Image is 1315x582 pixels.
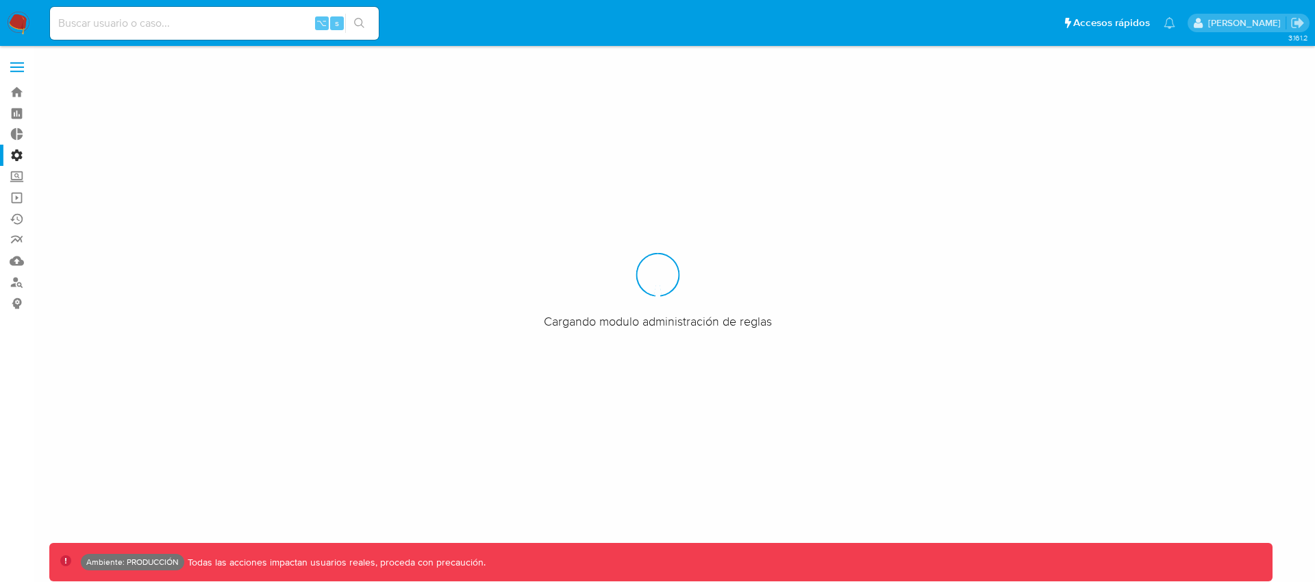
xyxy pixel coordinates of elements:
span: ⌥ [316,16,327,29]
input: Buscar usuario o caso... [50,14,379,32]
p: francisco.valenzuela@mercadolibre.com [1208,16,1286,29]
button: search-icon [345,14,373,33]
a: Salir [1290,16,1305,30]
span: Accesos rápidos [1073,16,1150,30]
span: s [335,16,339,29]
span: Cargando modulo administración de reglas [544,313,772,329]
p: Todas las acciones impactan usuarios reales, proceda con precaución. [184,556,486,569]
p: Ambiente: PRODUCCIÓN [86,559,179,565]
a: Notificaciones [1164,17,1175,29]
